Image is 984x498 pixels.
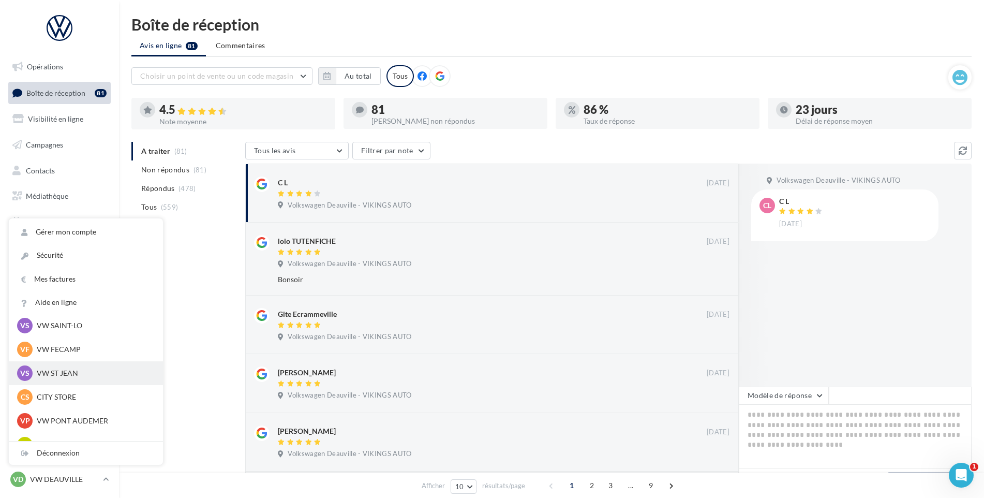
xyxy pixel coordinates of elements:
span: 1 [970,463,978,471]
span: Volkswagen Deauville - VIKINGS AUTO [288,259,411,269]
span: [DATE] [707,237,729,246]
a: Mes factures [9,268,163,291]
button: Modèle de réponse [739,387,829,404]
p: VW PONT AUDEMER [37,416,151,426]
button: Au total [336,67,381,85]
button: 10 [451,479,477,494]
button: Au total [318,67,381,85]
a: Visibilité en ligne [6,108,113,130]
p: VW DEAUVILLE [30,474,99,485]
span: (559) [161,203,178,211]
p: VW ST JEAN [37,368,151,378]
a: Opérations [6,56,113,78]
span: VS [20,368,29,378]
div: [PERSON_NAME] non répondus [371,118,539,125]
a: Aide en ligne [9,291,163,314]
button: Choisir un point de vente ou un code magasin [131,67,312,85]
p: CITY STORE [37,392,151,402]
span: Non répondus [141,165,189,175]
a: Campagnes DataOnDemand [6,271,113,302]
span: CS [21,392,29,402]
span: Médiathèque [26,192,68,200]
p: VW LISIEUX [37,440,151,450]
span: Volkswagen Deauville - VIKINGS AUTO [288,449,411,459]
span: Contacts [26,166,55,174]
p: VW SAINT-LO [37,320,151,331]
span: VS [20,320,29,331]
a: VD VW DEAUVILLE [8,470,111,489]
div: Déconnexion [9,442,163,465]
span: (81) [193,166,206,174]
span: Volkswagen Deauville - VIKINGS AUTO [288,391,411,400]
div: Gite Ecrammeville [278,309,337,319]
span: [DATE] [707,310,729,319]
div: [PERSON_NAME] [278,368,336,378]
a: Gérer mon compte [9,221,163,244]
div: Note moyenne [159,118,327,125]
span: 1 [563,477,580,494]
span: VP [20,416,30,426]
span: ... [622,477,639,494]
span: Volkswagen Deauville - VIKINGS AUTO [288,201,411,210]
span: Volkswagen Deauville - VIKINGS AUTO [288,332,411,342]
a: Contacts [6,160,113,182]
div: lolo TUTENFICHE [278,236,336,246]
a: Boîte de réception81 [6,82,113,104]
div: 86 % [584,104,751,115]
div: Délai de réponse moyen [796,118,963,125]
span: Visibilité en ligne [28,114,83,123]
span: [DATE] [779,219,802,229]
span: 9 [643,477,659,494]
span: [DATE] [707,369,729,378]
a: Campagnes [6,134,113,156]
div: 81 [95,89,107,97]
span: Tous les avis [254,146,296,155]
span: Campagnes [26,140,63,149]
span: Opérations [27,62,63,71]
span: Volkswagen Deauville - VIKINGS AUTO [777,176,900,185]
span: [DATE] [707,428,729,437]
span: 3 [602,477,619,494]
span: Boîte de réception [26,88,85,97]
div: [PERSON_NAME] [278,426,336,436]
span: Commentaires [216,40,265,51]
span: Afficher [422,481,445,491]
span: résultats/page [482,481,525,491]
span: [DATE] [707,179,729,188]
div: 23 jours [796,104,963,115]
span: VL [21,440,29,450]
a: PLV et print personnalisable [6,237,113,268]
div: C L [278,178,288,188]
div: Taux de réponse [584,118,751,125]
span: CL [763,200,771,211]
div: Bonsoir [278,274,662,285]
p: VW FECAMP [37,344,151,355]
div: 4.5 [159,104,327,116]
span: Répondus [141,183,175,194]
iframe: Intercom live chat [949,463,974,488]
button: Filtrer par note [352,142,430,159]
button: Tous les avis [245,142,349,159]
span: Choisir un point de vente ou un code magasin [140,71,293,80]
div: Tous [386,65,414,87]
span: Calendrier [26,217,61,226]
span: VD [13,474,23,485]
div: Boîte de réception [131,17,972,32]
span: 10 [455,482,464,491]
a: Médiathèque [6,185,113,207]
div: 81 [371,104,539,115]
a: Calendrier [6,211,113,233]
span: VF [20,344,29,355]
span: 2 [584,477,600,494]
a: Sécurité [9,244,163,267]
span: (478) [178,184,196,193]
div: C L [779,198,825,205]
span: Tous [141,202,157,212]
